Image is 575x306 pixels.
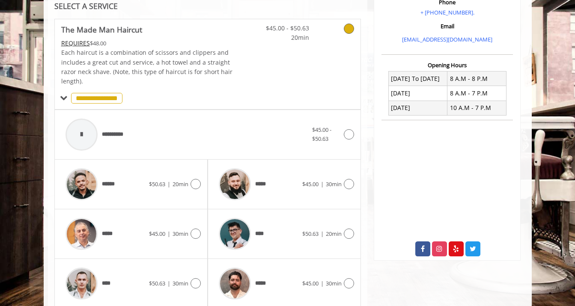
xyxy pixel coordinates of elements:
div: $48.00 [61,39,233,48]
td: [DATE] [388,86,447,101]
span: $45.00 [302,279,319,287]
span: 30min [326,180,342,188]
span: 30min [326,279,342,287]
span: $45.00 [302,180,319,188]
span: $45.00 - $50.63 [259,24,309,33]
span: $50.63 [149,180,165,188]
span: | [167,180,170,188]
h3: Email [384,23,511,29]
span: $45.00 [149,230,165,238]
span: $45.00 - $50.63 [312,126,331,143]
span: | [321,230,324,238]
span: 20min [326,230,342,238]
td: 10 A.M - 7 P.M [447,101,506,115]
span: 20min [259,33,309,42]
span: 20min [173,180,188,188]
span: 30min [173,279,188,287]
span: $50.63 [149,279,165,287]
span: $50.63 [302,230,319,238]
span: | [167,230,170,238]
td: [DATE] [388,101,447,115]
a: [EMAIL_ADDRESS][DOMAIN_NAME] [402,36,492,43]
span: 30min [173,230,188,238]
td: 8 A.M - 7 P.M [447,86,506,101]
span: | [321,180,324,188]
div: SELECT A SERVICE [54,2,361,10]
b: The Made Man Haircut [61,24,142,36]
span: | [167,279,170,287]
h3: Opening Hours [381,62,513,68]
a: + [PHONE_NUMBER]. [420,9,474,16]
td: 8 A.M - 8 P.M [447,71,506,86]
span: This service needs some Advance to be paid before we block your appointment [61,39,90,47]
span: Each haircut is a combination of scissors and clippers and includes a great cut and service, a ho... [61,48,232,85]
span: | [321,279,324,287]
td: [DATE] To [DATE] [388,71,447,86]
